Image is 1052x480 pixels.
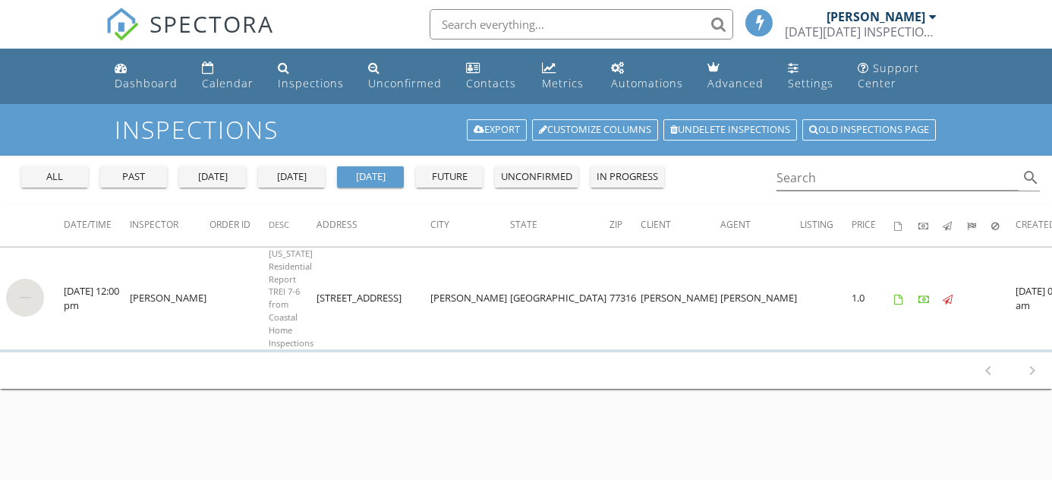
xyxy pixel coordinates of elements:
[542,76,584,90] div: Metrics
[343,169,398,185] div: [DATE]
[64,218,112,231] span: Date/Time
[337,166,404,188] button: [DATE]
[106,21,274,52] a: SPECTORA
[467,119,527,141] a: Export
[21,166,88,188] button: all
[272,55,350,98] a: Inspections
[510,248,609,350] td: [GEOGRAPHIC_DATA]
[109,55,184,98] a: Dashboard
[416,166,483,188] button: future
[130,204,209,247] th: Inspector: Not sorted.
[605,55,689,98] a: Automations (Basic)
[641,248,720,350] td: [PERSON_NAME]
[64,204,130,247] th: Date/Time: Not sorted.
[422,169,477,185] div: future
[430,9,733,39] input: Search everything...
[609,248,641,350] td: 77316
[894,204,918,247] th: Agreements signed: Not sorted.
[209,218,250,231] span: Order ID
[852,204,894,247] th: Price: Not sorted.
[858,61,919,90] div: Support Center
[852,55,943,98] a: Support Center
[536,55,593,98] a: Metrics
[106,169,161,185] div: past
[641,204,720,247] th: Client: Not sorted.
[100,166,167,188] button: past
[196,55,260,98] a: Calendar
[967,204,991,247] th: Submitted: Not sorted.
[269,248,313,349] span: [US_STATE] Residential Report TREI 7-6 from Coastal Home Inspections
[6,279,44,317] img: streetview
[460,55,524,98] a: Contacts
[317,248,430,350] td: [STREET_ADDRESS]
[776,166,1019,191] input: Search
[663,119,797,141] a: Undelete inspections
[510,204,609,247] th: State: Not sorted.
[269,219,289,230] span: Desc
[782,55,839,98] a: Settings
[278,76,344,90] div: Inspections
[800,204,852,247] th: Listing: Not sorted.
[115,116,937,143] h1: Inspections
[707,76,764,90] div: Advanced
[609,218,622,231] span: Zip
[827,9,925,24] div: [PERSON_NAME]
[430,248,510,350] td: [PERSON_NAME]
[185,169,240,185] div: [DATE]
[258,166,325,188] button: [DATE]
[720,218,751,231] span: Agent
[115,76,178,90] div: Dashboard
[362,55,448,98] a: Unconfirmed
[430,218,449,231] span: City
[368,76,442,90] div: Unconfirmed
[130,248,209,350] td: [PERSON_NAME]
[510,218,537,231] span: State
[991,204,1016,247] th: Canceled: Not sorted.
[269,204,317,247] th: Desc: Not sorted.
[720,204,800,247] th: Agent: Not sorted.
[701,55,770,98] a: Advanced
[317,204,430,247] th: Address: Not sorted.
[609,204,641,247] th: Zip: Not sorted.
[852,218,876,231] span: Price
[430,204,510,247] th: City: Not sorted.
[317,218,357,231] span: Address
[495,166,578,188] button: unconfirmed
[852,248,894,350] td: 1.0
[27,169,82,185] div: all
[800,218,833,231] span: Listing
[532,119,658,141] a: Customize Columns
[788,76,833,90] div: Settings
[264,169,319,185] div: [DATE]
[466,76,516,90] div: Contacts
[918,204,943,247] th: Paid: Not sorted.
[802,119,936,141] a: Old inspections page
[641,218,671,231] span: Client
[64,248,130,350] td: [DATE] 12:00 pm
[943,204,967,247] th: Published: Not sorted.
[130,218,178,231] span: Inspector
[591,166,664,188] button: in progress
[209,204,269,247] th: Order ID: Not sorted.
[106,8,139,41] img: The Best Home Inspection Software - Spectora
[501,169,572,185] div: unconfirmed
[202,76,254,90] div: Calendar
[179,166,246,188] button: [DATE]
[611,76,683,90] div: Automations
[720,248,800,350] td: [PERSON_NAME]
[150,8,274,39] span: SPECTORA
[597,169,658,185] div: in progress
[785,24,937,39] div: GOOD FRIDAY INSPECTIONS LLC
[1022,169,1040,187] i: search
